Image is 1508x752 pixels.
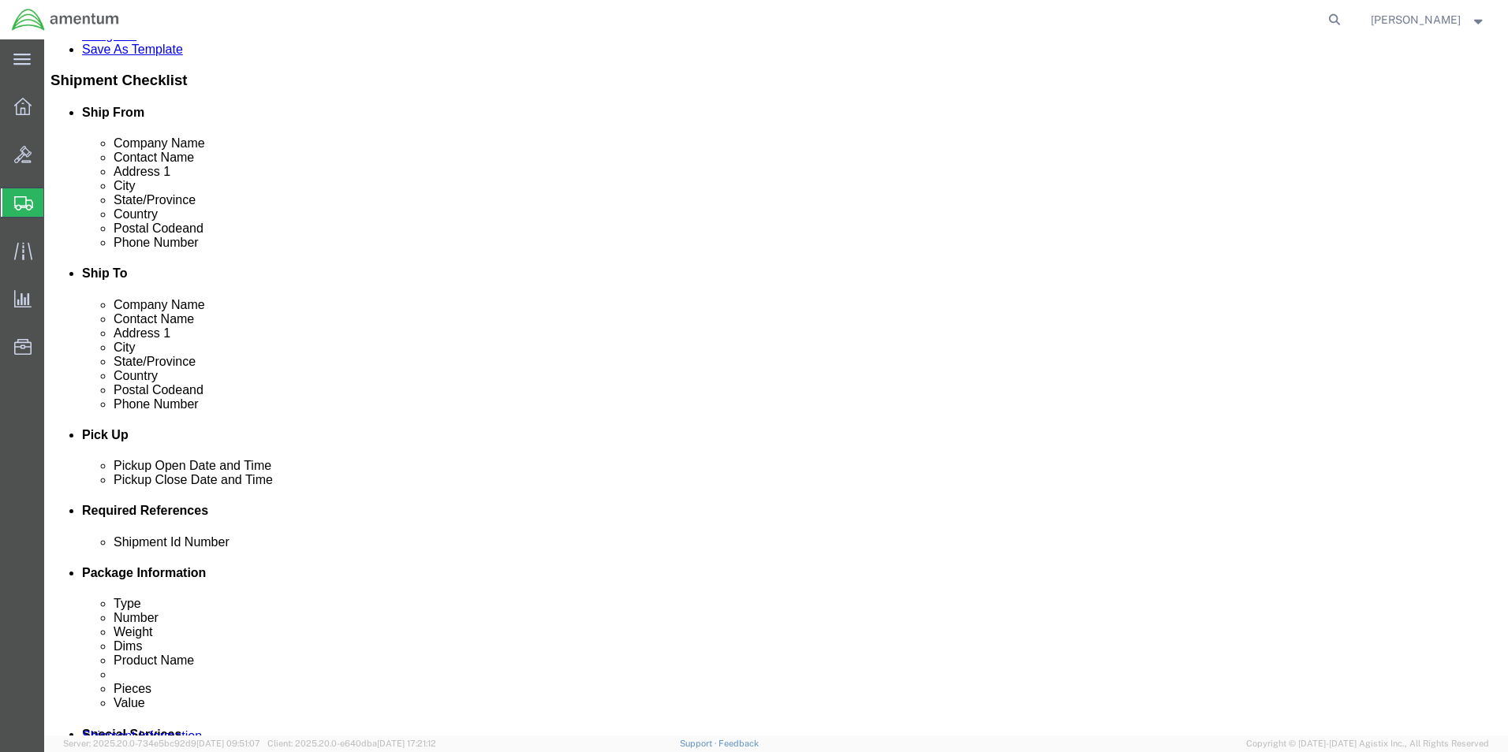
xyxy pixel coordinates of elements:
[196,739,260,748] span: [DATE] 09:51:07
[1371,11,1461,28] span: Rosemarie Coey
[11,8,120,32] img: logo
[719,739,759,748] a: Feedback
[1246,737,1489,750] span: Copyright © [DATE]-[DATE] Agistix Inc., All Rights Reserved
[377,739,436,748] span: [DATE] 17:21:12
[680,739,719,748] a: Support
[267,739,436,748] span: Client: 2025.20.0-e640dba
[44,39,1508,735] iframe: FS Legacy Container
[1370,10,1487,29] button: [PERSON_NAME]
[63,739,260,748] span: Server: 2025.20.0-734e5bc92d9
